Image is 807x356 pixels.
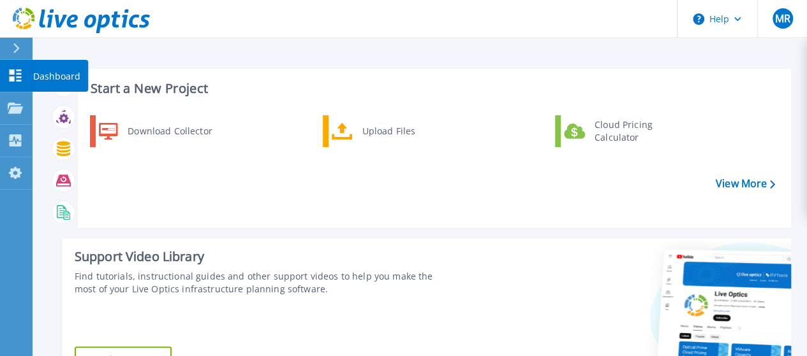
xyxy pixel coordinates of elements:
div: Find tutorials, instructional guides and other support videos to help you make the most of your L... [75,270,454,295]
div: Cloud Pricing Calculator [588,118,683,144]
div: Download Collector [121,118,218,144]
a: Download Collector [90,115,221,147]
a: View More [716,178,775,190]
div: Support Video Library [75,248,454,265]
h3: Start a New Project [91,82,774,96]
a: Cloud Pricing Calculator [555,115,686,147]
div: Upload Files [356,118,450,144]
p: Dashboard [33,60,80,93]
a: Upload Files [323,115,454,147]
span: MR [774,13,790,24]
